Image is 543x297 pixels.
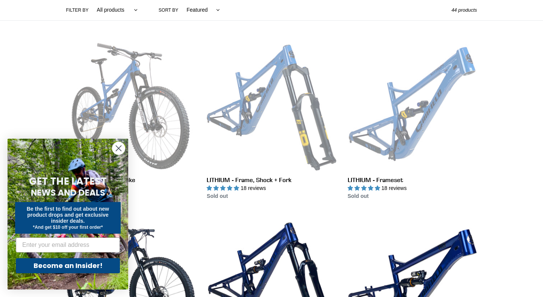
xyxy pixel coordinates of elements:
span: 44 products [451,7,477,13]
label: Filter by [66,7,89,14]
input: Enter your email address [16,237,120,253]
span: NEWS AND DEALS [31,187,105,199]
span: Be the first to find out about new product drops and get exclusive insider deals. [27,206,109,224]
span: *And get $10 off your first order* [33,225,103,230]
span: GET THE LATEST [29,175,107,188]
button: Become an Insider! [16,258,120,273]
label: Sort by [159,7,178,14]
button: Close dialog [112,142,125,155]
